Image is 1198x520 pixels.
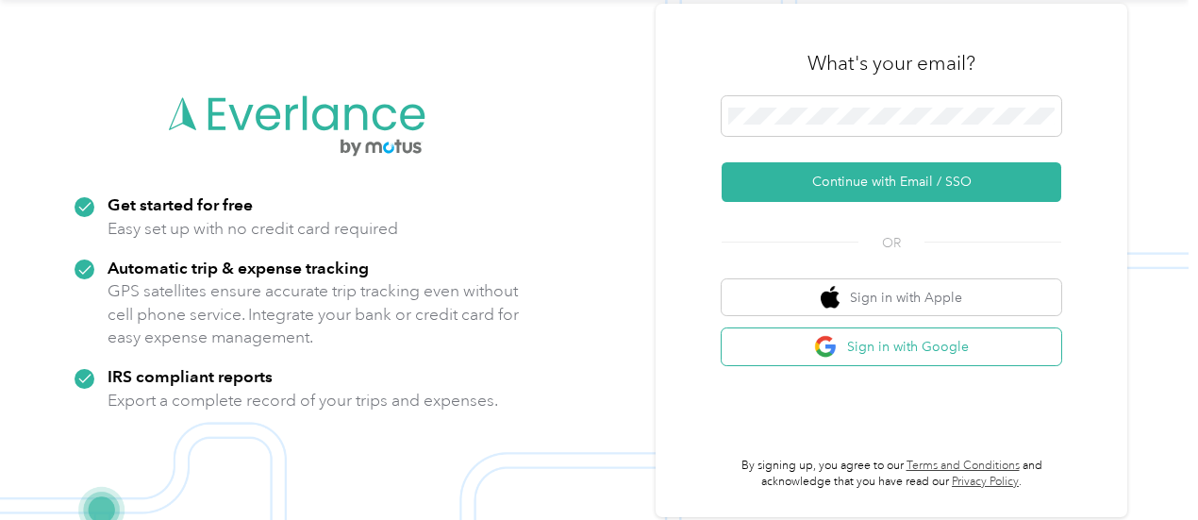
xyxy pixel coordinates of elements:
strong: IRS compliant reports [108,366,273,386]
p: Easy set up with no credit card required [108,217,398,241]
p: Export a complete record of your trips and expenses. [108,389,498,412]
a: Terms and Conditions [907,459,1020,473]
button: google logoSign in with Google [722,328,1061,365]
button: apple logoSign in with Apple [722,279,1061,316]
img: apple logo [821,286,840,310]
p: GPS satellites ensure accurate trip tracking even without cell phone service. Integrate your bank... [108,279,520,349]
p: By signing up, you agree to our and acknowledge that you have read our . [722,458,1061,491]
span: OR [858,233,924,253]
strong: Get started for free [108,194,253,214]
strong: Automatic trip & expense tracking [108,258,369,277]
img: google logo [814,335,838,359]
button: Continue with Email / SSO [722,162,1061,202]
a: Privacy Policy [952,475,1019,489]
h3: What's your email? [807,50,975,76]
